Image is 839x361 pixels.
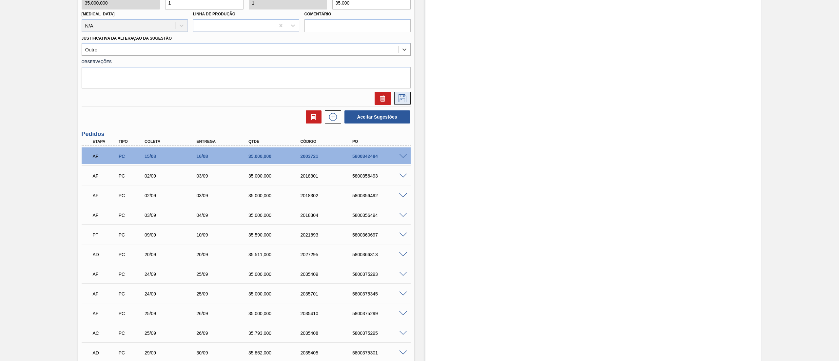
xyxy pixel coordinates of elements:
div: Aguardando Faturamento [91,267,119,281]
div: Aguardando Faturamento [91,208,119,222]
div: 2035409 [299,272,358,277]
div: Etapa [91,139,119,144]
p: AF [93,311,118,316]
div: Aguardando Faturamento [91,169,119,183]
div: Pedido de Compra [117,331,145,336]
div: 26/09/2025 [195,311,254,316]
div: 35.000,000 [247,272,306,277]
div: Pedido de Compra [117,311,145,316]
div: 5800356493 [351,173,410,179]
label: [MEDICAL_DATA] [82,12,115,16]
div: 2018302 [299,193,358,198]
div: 5800375295 [351,331,410,336]
div: 24/09/2025 [143,291,202,296]
div: PO [351,139,410,144]
div: 03/09/2025 [195,193,254,198]
div: 09/09/2025 [143,232,202,237]
div: 35.000,000 [247,193,306,198]
p: AF [93,291,118,296]
div: 2035701 [299,291,358,296]
div: Pedido de Compra [117,213,145,218]
label: Comentário [304,9,411,19]
div: 29/09/2025 [143,350,202,355]
div: 5800356494 [351,213,410,218]
div: 2018304 [299,213,358,218]
p: AF [93,173,118,179]
p: AF [93,213,118,218]
div: Aceitar Sugestões [341,110,411,124]
div: Outro [85,47,98,52]
div: 35.590,000 [247,232,306,237]
div: Pedido de Compra [117,193,145,198]
div: 24/09/2025 [143,272,202,277]
div: 5800375345 [351,291,410,296]
div: 25/09/2025 [143,311,202,316]
div: Pedido de Compra [117,272,145,277]
p: AF [93,272,118,277]
div: 15/08/2025 [143,154,202,159]
div: 10/09/2025 [195,232,254,237]
p: AD [93,350,118,355]
div: Aguardando Composição de Carga [91,326,119,340]
div: 02/09/2025 [143,193,202,198]
div: Pedido de Compra [117,350,145,355]
h3: Pedidos [82,131,411,138]
div: 5800375293 [351,272,410,277]
div: 35.000,000 [247,173,306,179]
div: 25/09/2025 [195,272,254,277]
div: 5800375301 [351,350,410,355]
div: 35.000,000 [247,291,306,296]
div: Tipo [117,139,145,144]
p: AD [93,252,118,257]
div: 5800356492 [351,193,410,198]
div: Pedido de Compra [117,252,145,257]
div: 03/09/2025 [195,173,254,179]
div: 20/09/2025 [195,252,254,257]
div: Entrega [195,139,254,144]
div: 5800375299 [351,311,410,316]
div: 2035408 [299,331,358,336]
div: 03/09/2025 [143,213,202,218]
div: Pedido de Compra [117,291,145,296]
div: 02/09/2025 [143,173,202,179]
div: 5800366313 [351,252,410,257]
p: AF [93,193,118,198]
div: Aguardando Faturamento [91,149,119,163]
div: 5800360697 [351,232,410,237]
div: Excluir Sugestão [371,92,391,105]
div: Aguardando Descarga [91,247,119,262]
div: Pedido de Compra [117,154,145,159]
label: Observações [82,57,411,67]
div: 20/09/2025 [143,252,202,257]
div: 35.000,000 [247,213,306,218]
div: 35.000,000 [247,154,306,159]
div: Qtde [247,139,306,144]
p: AF [93,154,118,159]
div: 2003721 [299,154,358,159]
p: PT [93,232,118,237]
div: Aguardando Descarga [91,346,119,360]
div: 35.793,000 [247,331,306,336]
div: 5800342484 [351,154,410,159]
div: Aguardando Faturamento [91,287,119,301]
div: Coleta [143,139,202,144]
div: 35.000,000 [247,311,306,316]
div: Pedido de Compra [117,173,145,179]
div: Pedido em Trânsito [91,228,119,242]
div: 25/09/2025 [143,331,202,336]
div: Aguardando Faturamento [91,306,119,321]
div: 2035405 [299,350,358,355]
div: 16/08/2025 [195,154,254,159]
div: 30/09/2025 [195,350,254,355]
div: 2035410 [299,311,358,316]
div: 26/09/2025 [195,331,254,336]
p: AC [93,331,118,336]
div: Nova sugestão [322,110,341,123]
label: Linha de Produção [193,12,236,16]
div: 2018301 [299,173,358,179]
div: Excluir Sugestões [302,110,322,123]
div: 04/09/2025 [195,213,254,218]
div: 35.862,000 [247,350,306,355]
div: 25/09/2025 [195,291,254,296]
div: 2027295 [299,252,358,257]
